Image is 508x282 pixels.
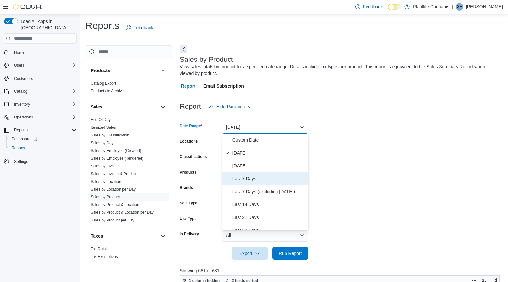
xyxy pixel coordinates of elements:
label: Sale Type [180,201,197,206]
span: Last 21 Days [232,213,306,221]
div: Taxes [86,245,172,263]
button: Products [159,67,167,74]
span: Last 7 Days (excluding [DATE]) [232,188,306,195]
button: Operations [1,113,79,122]
a: Sales by Invoice [91,164,119,168]
span: Feedback [133,24,153,31]
h3: Sales [91,104,103,110]
button: Products [91,67,158,74]
span: Export [236,247,264,260]
a: Sales by Invoice & Product [91,172,137,176]
span: Dashboards [12,136,37,142]
label: Brands [180,185,193,190]
span: Sales by Invoice [91,164,119,169]
p: [PERSON_NAME] [466,3,503,11]
a: Catalog Export [91,81,116,86]
label: Products [180,170,196,175]
a: Itemized Sales [91,125,116,130]
span: Reports [9,144,77,152]
div: Products [86,80,172,98]
span: Reports [12,146,25,151]
a: Dashboards [6,135,79,144]
a: Dashboards [9,135,40,143]
span: Operations [14,115,33,120]
span: Catalog [12,88,77,95]
span: Dashboards [9,135,77,143]
span: Settings [12,157,77,165]
nav: Complex example [4,45,77,183]
div: Select listbox [222,134,308,230]
button: Run Report [272,247,308,260]
a: Sales by Day [91,141,113,145]
button: Sales [159,103,167,111]
label: Date Range [180,123,203,128]
a: Feedback [123,21,156,34]
h3: Report [180,103,201,110]
a: Sales by Product per Day [91,218,134,222]
span: [DATE] [232,149,306,157]
span: Inventory [14,102,30,107]
label: Is Delivery [180,231,199,237]
span: SF [457,3,462,11]
h1: Reports [86,19,119,32]
span: Catalog [14,89,27,94]
span: Sales by Product & Location [91,202,139,207]
button: Inventory [12,100,32,108]
p: Showing 681 of 681 [180,268,503,274]
span: Feedback [363,4,383,10]
a: Products to Archive [91,89,124,93]
input: Dark Mode [388,4,401,10]
span: Last 14 Days [232,201,306,208]
button: Home [1,48,79,57]
span: Sales by Product per Day [91,218,134,223]
a: Tax Details [91,247,110,251]
h3: Taxes [91,233,103,239]
span: Users [12,61,77,69]
span: Sales by Employee (Tendered) [91,156,143,161]
h3: Sales by Product [180,56,233,63]
button: Reports [1,126,79,135]
a: Home [12,49,27,56]
span: Home [14,50,24,55]
a: Tax Exemptions [91,254,118,259]
a: Sales by Classification [91,133,129,137]
span: Sales by Classification [91,133,129,138]
span: Inventory [12,100,77,108]
button: Taxes [91,233,158,239]
span: Sales by Day [91,140,113,146]
span: Operations [12,113,77,121]
div: Sales [86,116,172,227]
span: Run Report [279,250,302,257]
span: End Of Day [91,117,111,122]
span: Reports [12,126,77,134]
span: Last 30 Days [232,226,306,234]
span: Sales by Invoice & Product [91,171,137,176]
span: Sales by Product [91,194,120,200]
span: Products to Archive [91,89,124,94]
span: Report [181,80,195,92]
button: All [222,229,308,242]
a: Sales by Product [91,195,120,199]
button: Inventory [1,100,79,109]
span: Customers [12,74,77,82]
span: [DATE] [232,162,306,170]
span: Settings [14,159,28,164]
a: Sales by Employee (Created) [91,148,141,153]
button: Hide Parameters [206,100,253,113]
span: Home [12,48,77,56]
button: [DATE] [222,121,308,134]
button: Reports [12,126,30,134]
button: Users [12,61,27,69]
label: Locations [180,139,198,144]
span: Load All Apps in [GEOGRAPHIC_DATA] [18,18,77,31]
a: Settings [12,158,31,165]
span: Sales by Location [91,179,121,184]
a: Sales by Location per Day [91,187,136,192]
a: Reports [9,144,28,152]
a: Customers [12,75,35,82]
button: Next [180,45,187,53]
